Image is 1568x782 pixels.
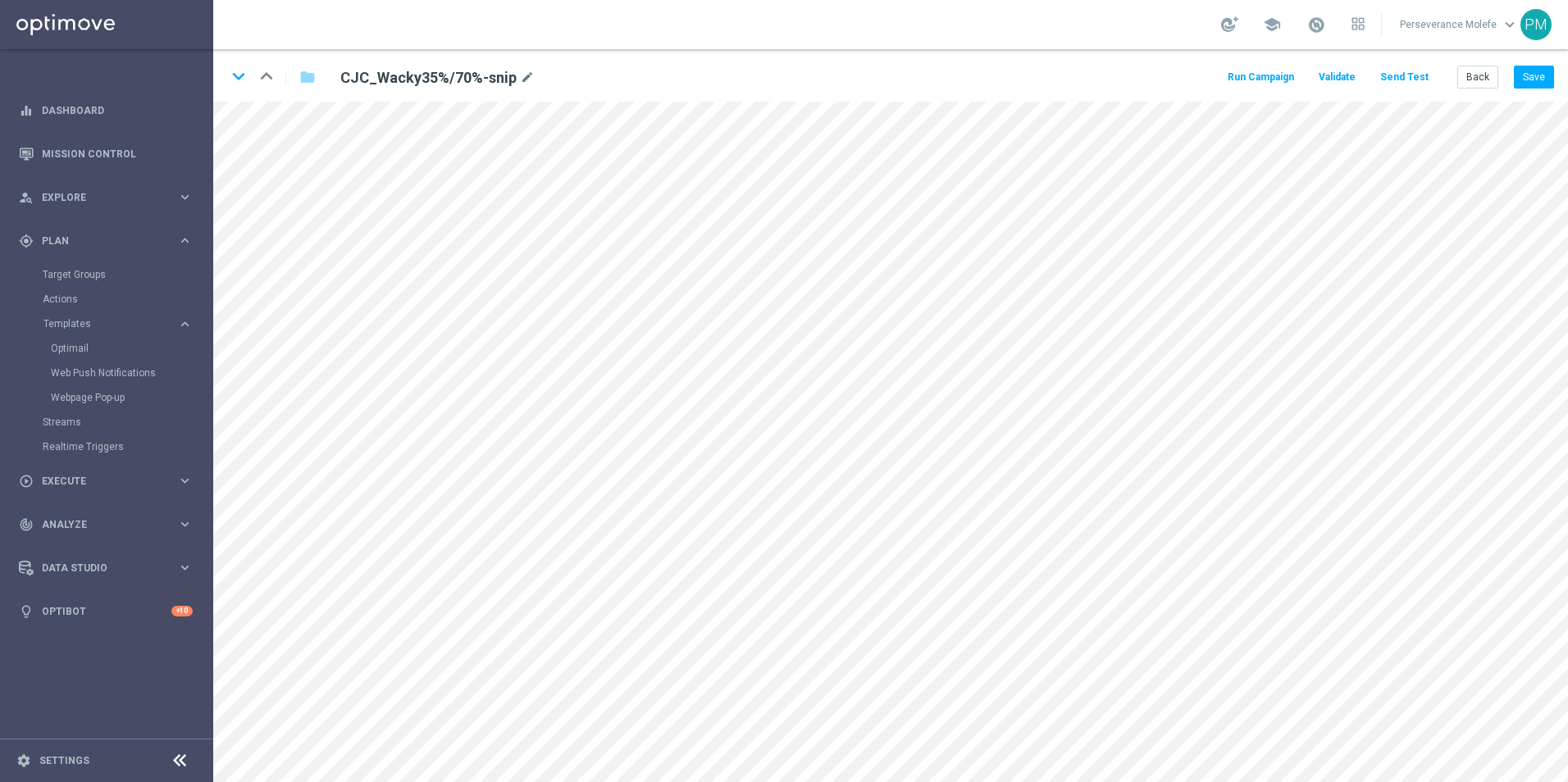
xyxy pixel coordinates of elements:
div: Optimail [51,336,212,361]
span: Templates [43,319,161,329]
span: Analyze [42,520,177,530]
button: folder [298,64,317,90]
button: Back [1457,66,1498,89]
i: keyboard_arrow_right [177,516,193,532]
h2: CJC_Wacky35%/70%-snip [340,68,517,88]
a: Perseverance Molefekeyboard_arrow_down [1398,12,1520,37]
button: lightbulb Optibot +10 [18,605,194,618]
div: Mission Control [19,132,193,175]
a: Target Groups [43,268,171,281]
button: person_search Explore keyboard_arrow_right [18,191,194,204]
a: Optibot [42,589,171,633]
a: Settings [39,756,89,766]
div: Webpage Pop-up [51,385,212,410]
a: Mission Control [42,132,193,175]
span: Validate [1319,71,1356,83]
i: mode_edit [520,68,535,88]
div: PM [1520,9,1552,40]
button: track_changes Analyze keyboard_arrow_right [18,518,194,531]
a: Optimail [51,342,171,355]
button: Templates keyboard_arrow_right [43,317,194,330]
i: keyboard_arrow_right [177,189,193,205]
button: Data Studio keyboard_arrow_right [18,561,194,575]
i: keyboard_arrow_right [177,473,193,489]
i: lightbulb [19,604,34,619]
i: keyboard_arrow_right [177,560,193,575]
button: Send Test [1378,66,1431,89]
div: Plan [19,234,177,248]
button: Validate [1316,66,1358,89]
i: keyboard_arrow_right [177,316,193,332]
a: Web Push Notifications [51,366,171,380]
i: person_search [19,190,34,205]
span: Explore [42,193,177,202]
i: track_changes [19,517,34,532]
span: school [1263,16,1281,34]
div: Analyze [19,517,177,532]
div: Templates [43,311,212,410]
div: Actions [43,287,212,311]
i: gps_fixed [19,234,34,248]
i: play_circle_outline [19,474,34,489]
a: Streams [43,416,171,429]
div: Data Studio [19,561,177,575]
div: Templates [43,319,177,329]
i: folder [299,67,316,87]
a: Dashboard [42,89,193,132]
span: Data Studio [42,563,177,573]
span: keyboard_arrow_down [1501,16,1519,34]
div: Optibot [19,589,193,633]
i: equalizer [19,103,34,118]
button: gps_fixed Plan keyboard_arrow_right [18,234,194,248]
div: Target Groups [43,262,212,287]
i: settings [16,753,31,768]
button: equalizer Dashboard [18,104,194,117]
div: Web Push Notifications [51,361,212,385]
button: Save [1514,66,1554,89]
a: Webpage Pop-up [51,391,171,404]
div: Realtime Triggers [43,434,212,459]
div: +10 [171,606,193,616]
span: Plan [42,236,177,246]
div: Streams [43,410,212,434]
i: keyboard_arrow_down [226,64,251,89]
div: Execute [19,474,177,489]
div: Explore [19,190,177,205]
i: keyboard_arrow_right [177,233,193,248]
span: Execute [42,476,177,486]
button: Mission Control [18,148,194,161]
button: Run Campaign [1225,66,1297,89]
a: Realtime Triggers [43,440,171,453]
div: Dashboard [19,89,193,132]
button: play_circle_outline Execute keyboard_arrow_right [18,475,194,488]
a: Actions [43,293,171,306]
